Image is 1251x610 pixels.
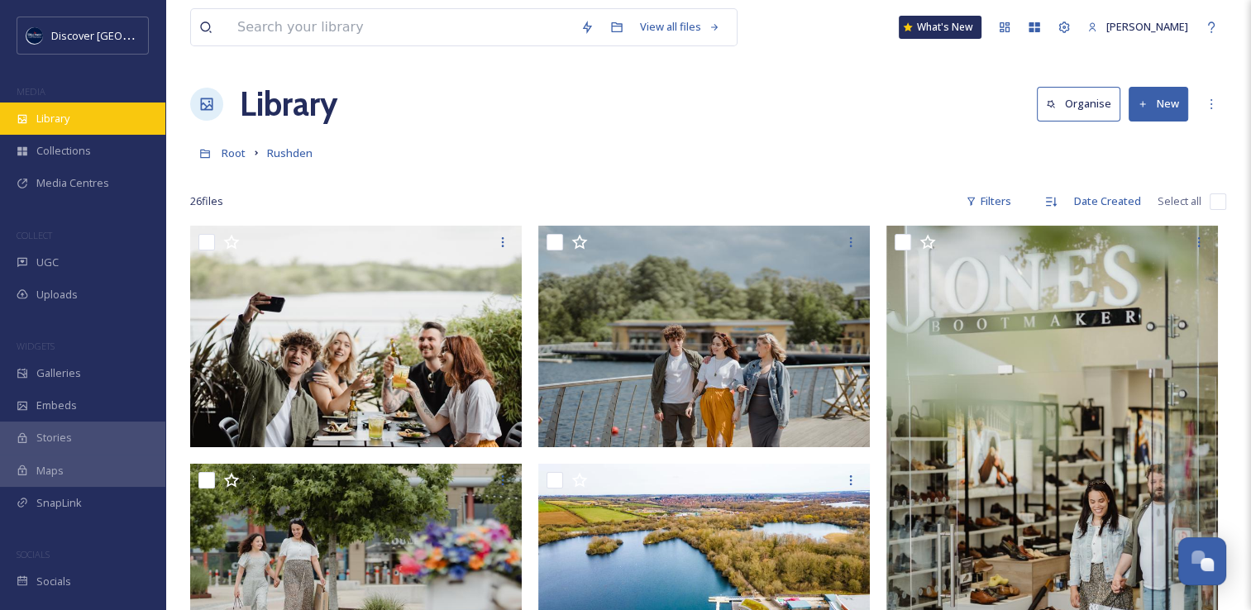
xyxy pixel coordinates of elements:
[36,430,72,446] span: Stories
[1079,11,1196,43] a: [PERSON_NAME]
[1158,193,1201,209] span: Select all
[632,11,728,43] a: View all files
[36,143,91,159] span: Collections
[957,185,1019,217] div: Filters
[267,143,313,163] a: Rushden
[36,495,82,511] span: SnapLink
[36,111,69,126] span: Library
[1129,87,1188,121] button: New
[36,463,64,479] span: Maps
[17,340,55,352] span: WIDGETS
[1037,87,1120,121] button: Organise
[26,27,43,44] img: Untitled%20design%20%282%29.png
[240,79,337,129] a: Library
[229,9,572,45] input: Search your library
[36,255,59,270] span: UGC
[1178,537,1226,585] button: Open Chat
[36,175,109,191] span: Media Centres
[17,229,52,241] span: COLLECT
[190,226,522,447] img: Rushden Lakes - 0605240110-Rushden%20Lakes.jpg
[1066,185,1149,217] div: Date Created
[538,226,870,447] img: Rushden Lakes - 0605240056-Rushden%20Lakes.jpg
[36,574,71,589] span: Socials
[222,145,246,160] span: Root
[190,193,223,209] span: 26 file s
[36,398,77,413] span: Embeds
[36,365,81,381] span: Galleries
[1106,19,1188,34] span: [PERSON_NAME]
[222,143,246,163] a: Root
[17,85,45,98] span: MEDIA
[36,287,78,303] span: Uploads
[267,145,313,160] span: Rushden
[51,27,202,43] span: Discover [GEOGRAPHIC_DATA]
[899,16,981,39] a: What's New
[17,548,50,560] span: SOCIALS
